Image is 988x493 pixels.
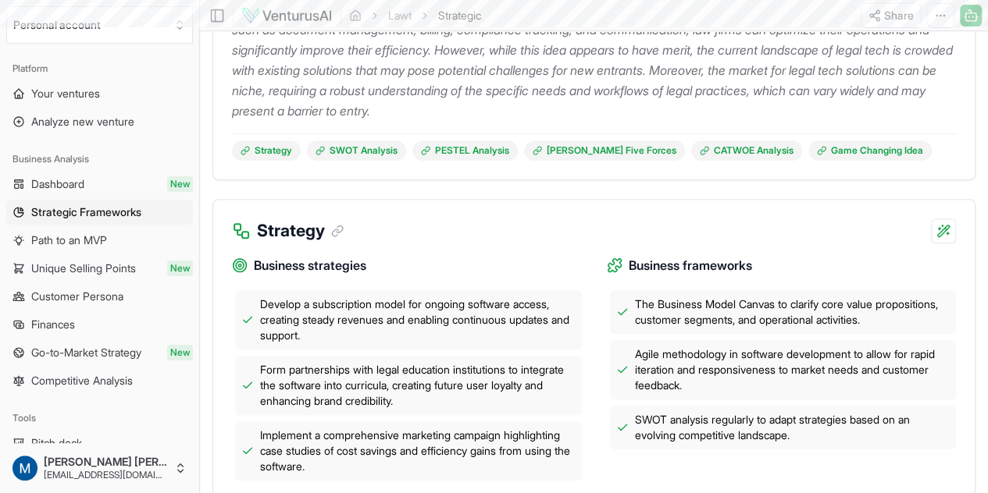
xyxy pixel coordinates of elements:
[31,289,123,304] span: Customer Persona
[31,114,134,129] span: Analyze new venture
[31,317,75,332] span: Finances
[6,284,193,309] a: Customer Persona
[260,362,576,409] span: Form partnerships with legal education institutions to integrate the software into curricula, cre...
[6,368,193,393] a: Competitive Analysis
[44,455,168,469] span: [PERSON_NAME] [PERSON_NAME]
[412,140,518,161] a: PESTEL Analysis
[31,204,141,220] span: Strategic Frameworks
[524,140,685,161] a: [PERSON_NAME] Five Forces
[167,176,193,192] span: New
[257,218,344,243] h3: Strategy
[31,176,84,192] span: Dashboard
[6,312,193,337] a: Finances
[31,261,136,276] span: Unique Selling Points
[167,261,193,276] span: New
[6,449,193,487] button: [PERSON_NAME] [PERSON_NAME][EMAIL_ADDRESS][DOMAIN_NAME]
[31,345,141,360] span: Go-to-Market Strategy
[6,172,193,197] a: DashboardNew
[691,140,802,161] a: CATWOE Analysis
[6,200,193,225] a: Strategic Frameworks
[31,435,82,451] span: Pitch deck
[31,232,107,248] span: Path to an MVP
[808,140,932,161] a: Game Changing Idea
[6,228,193,253] a: Path to an MVP
[307,140,406,161] a: SWOT Analysis
[260,427,576,474] span: Implement a comprehensive marketing campaign highlighting case studies of cost savings and effici...
[167,345,193,360] span: New
[6,147,193,172] div: Business Analysis
[6,431,193,456] a: Pitch deck
[6,56,193,81] div: Platform
[31,373,133,388] span: Competitive Analysis
[6,81,193,106] a: Your ventures
[6,406,193,431] div: Tools
[232,140,301,161] a: Strategy
[31,86,100,101] span: Your ventures
[12,456,37,481] img: ACg8ocJRNlb5ZS-6LSRuDbj-rGch4BScJZRTuSe9A6tcTTksWx-6YA=s96-c
[635,412,951,443] span: SWOT analysis regularly to adapt strategies based on an evolving competitive landscape.
[260,296,576,343] span: Develop a subscription model for ongoing software access, creating steady revenues and enabling c...
[629,256,752,275] span: Business frameworks
[6,256,193,281] a: Unique Selling PointsNew
[44,469,168,481] span: [EMAIL_ADDRESS][DOMAIN_NAME]
[635,346,951,393] span: Agile methodology in software development to allow for rapid iteration and responsiveness to mark...
[6,109,193,134] a: Analyze new venture
[6,340,193,365] a: Go-to-Market StrategyNew
[635,296,951,328] span: The Business Model Canvas to clarify core value propositions, customer segments, and operational ...
[254,256,366,275] span: Business strategies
